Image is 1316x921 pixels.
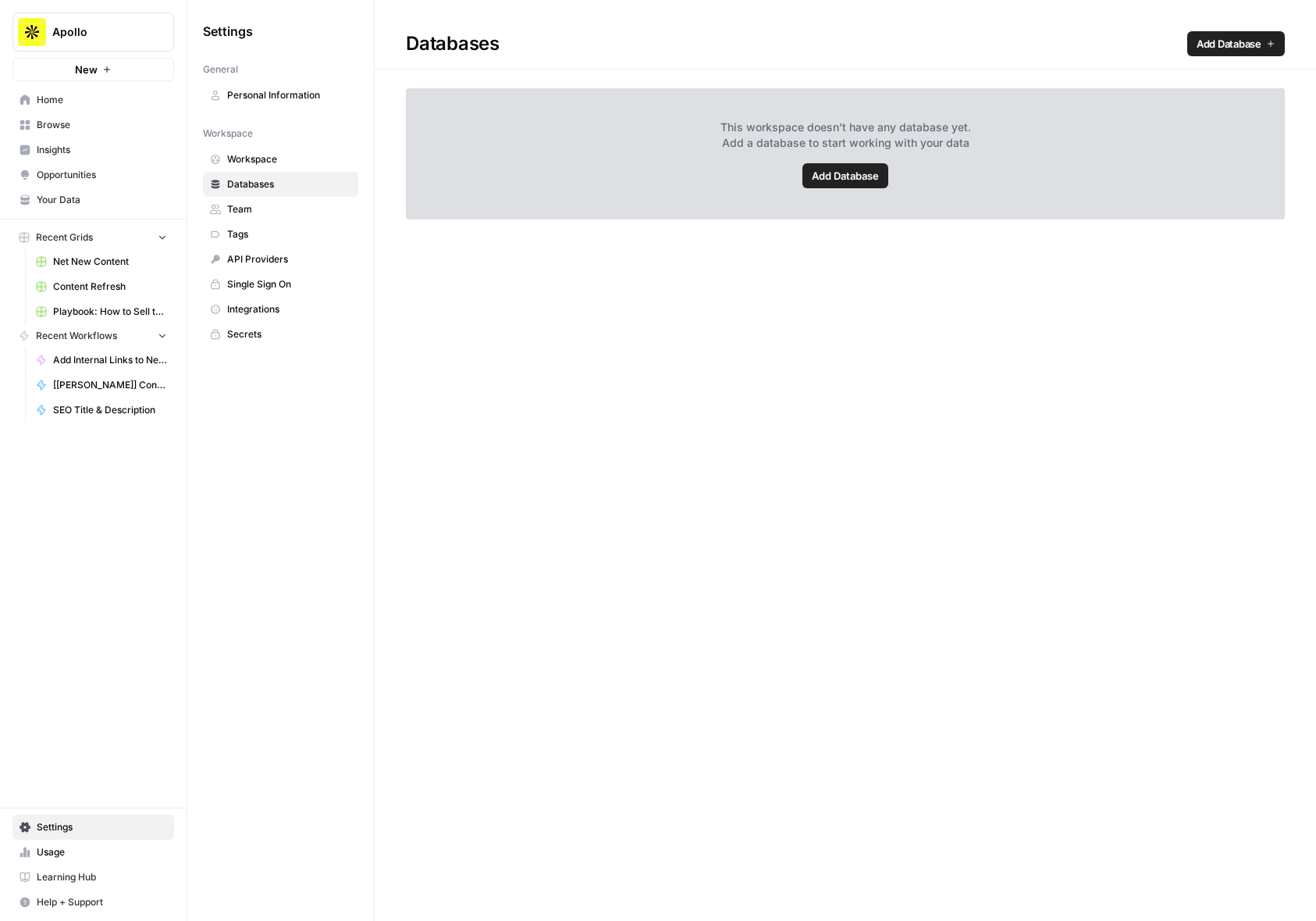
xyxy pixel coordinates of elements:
a: API Providers [203,247,358,272]
a: Browse [12,112,174,137]
a: Add Internal Links to New Article [29,348,174,373]
span: Your Data [37,193,167,207]
span: Secrets [227,327,351,341]
a: Net New Content [29,249,174,274]
button: Recent Workflows [12,324,174,348]
span: General [203,62,238,77]
a: Content Refresh [29,274,174,299]
span: [[PERSON_NAME]] Content Refresh [53,378,167,392]
a: Workspace [203,147,358,172]
span: Add Internal Links to New Article [53,353,167,367]
span: Playbook: How to Sell to "X" Leads Grid [53,305,167,319]
a: Playbook: How to Sell to "X" Leads Grid [29,299,174,324]
span: Content Refresh [53,280,167,294]
span: Databases [227,177,351,191]
a: Usage [12,840,174,865]
span: Browse [37,118,167,132]
a: Add Database [1187,31,1285,56]
span: New [75,62,98,77]
span: Settings [37,820,167,834]
a: Opportunities [12,162,174,187]
a: Team [203,197,358,222]
span: Add Database [812,168,879,184]
span: Usage [37,845,167,859]
span: Opportunities [37,168,167,182]
a: Your Data [12,187,174,212]
span: Help + Support [37,895,167,909]
span: Team [227,202,351,216]
a: SEO Title & Description [29,398,174,423]
a: Integrations [203,297,358,322]
span: SEO Title & Description [53,403,167,417]
span: Settings [203,22,253,41]
a: Insights [12,137,174,162]
a: Secrets [203,322,358,347]
a: [[PERSON_NAME]] Content Refresh [29,373,174,398]
img: Apollo Logo [18,18,46,46]
span: Add Database [1197,36,1261,52]
div: Databases [375,31,1316,56]
a: Settings [12,815,174,840]
a: Single Sign On [203,272,358,297]
span: Insights [37,143,167,157]
span: Workspace [203,127,253,141]
a: Add Database [802,163,888,188]
a: Tags [203,222,358,247]
button: New [12,58,174,81]
span: Apollo [52,24,147,40]
span: Integrations [227,302,351,316]
span: Net New Content [53,255,167,269]
span: Single Sign On [227,277,351,291]
a: Learning Hub [12,865,174,890]
span: This workspace doesn't have any database yet. Add a database to start working with your data [720,120,971,151]
span: Workspace [227,152,351,166]
a: Databases [203,172,358,197]
span: Home [37,93,167,107]
button: Workspace: Apollo [12,12,174,52]
span: API Providers [227,252,351,266]
span: Learning Hub [37,870,167,884]
span: Recent Workflows [36,329,117,343]
a: Personal Information [203,83,358,108]
span: Personal Information [227,88,351,102]
button: Recent Grids [12,226,174,249]
button: Help + Support [12,890,174,915]
span: Recent Grids [36,230,93,245]
a: Home [12,87,174,112]
span: Tags [227,227,351,241]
